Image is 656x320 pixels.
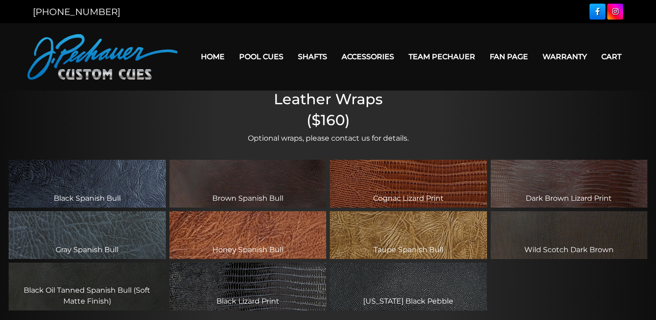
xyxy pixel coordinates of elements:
[9,263,166,310] div: Black Oil Tanned Spanish Bull (Soft Matte Finish)
[9,211,166,259] div: Gray Spanish Bull
[330,263,487,310] div: [US_STATE] Black Pebble
[334,45,401,68] a: Accessories
[291,45,334,68] a: Shafts
[491,160,648,208] div: Dark Brown Lizard Print
[232,45,291,68] a: Pool Cues
[330,160,487,208] div: Cognac Lizard Print
[9,160,166,208] div: Black Spanish Bull
[482,45,535,68] a: Fan Page
[330,211,487,259] div: Taupe Spanish Bull
[27,34,178,80] img: Pechauer Custom Cues
[594,45,629,68] a: Cart
[194,45,232,68] a: Home
[535,45,594,68] a: Warranty
[33,6,120,17] a: [PHONE_NUMBER]
[169,211,327,259] div: Honey Spanish Bull
[169,160,327,208] div: Brown Spanish Bull
[491,211,648,259] div: Wild Scotch Dark Brown
[169,263,327,310] div: Black Lizard Print
[401,45,482,68] a: Team Pechauer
